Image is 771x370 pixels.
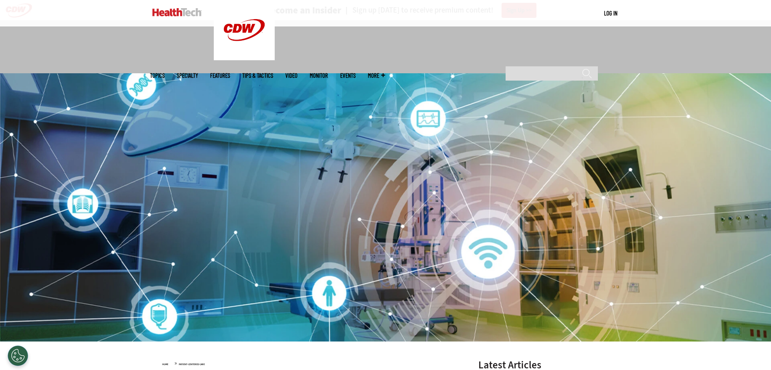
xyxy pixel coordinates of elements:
[310,72,328,79] a: MonITor
[604,9,617,18] div: User menu
[340,72,356,79] a: Events
[179,363,205,366] a: Patient-Centered Care
[210,72,230,79] a: Features
[242,72,273,79] a: Tips & Tactics
[152,8,202,16] img: Home
[368,72,385,79] span: More
[162,363,168,366] a: Home
[150,72,165,79] span: Topics
[214,54,275,62] a: CDW
[8,346,28,366] div: Cookies Settings
[177,72,198,79] span: Specialty
[285,72,298,79] a: Video
[604,9,617,17] a: Log in
[478,360,600,370] h3: Latest Articles
[162,360,457,366] div: »
[8,346,28,366] button: Open Preferences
